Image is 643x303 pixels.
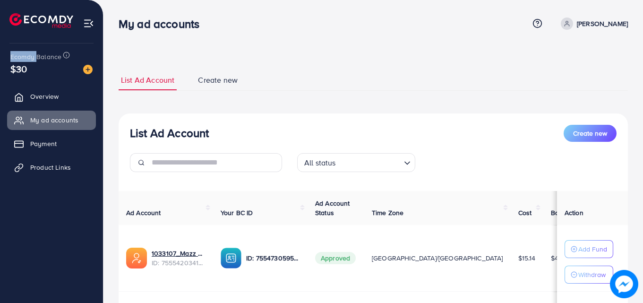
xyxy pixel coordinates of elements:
[7,111,96,130] a: My ad accounts
[7,87,96,106] a: Overview
[152,258,206,268] span: ID: 7555420341531885584
[518,253,536,263] span: $15.14
[372,208,403,217] span: Time Zone
[297,153,415,172] div: Search for option
[152,249,206,268] div: <span class='underline'>1033107_Mazz khan No 2_1759133414884</span></br>7555420341531885584
[315,252,356,264] span: Approved
[565,240,613,258] button: Add Fund
[152,249,206,258] a: 1033107_Mazz khan No 2_1759133414884
[302,156,338,170] span: All status
[7,158,96,177] a: Product Links
[83,65,93,74] img: image
[564,125,617,142] button: Create new
[578,243,607,255] p: Add Fund
[30,115,78,125] span: My ad accounts
[221,248,241,268] img: ic-ba-acc.ded83a64.svg
[30,163,71,172] span: Product Links
[121,75,174,86] span: List Ad Account
[339,154,400,170] input: Search for option
[126,248,147,268] img: ic-ads-acc.e4c84228.svg
[565,208,583,217] span: Action
[7,134,96,153] a: Payment
[119,17,207,31] h3: My ad accounts
[565,266,613,284] button: Withdraw
[518,208,532,217] span: Cost
[610,270,638,298] img: image
[221,208,253,217] span: Your BC ID
[10,62,27,76] span: $30
[198,75,238,86] span: Create new
[246,252,300,264] p: ID: 7554730595709730823
[372,253,503,263] span: [GEOGRAPHIC_DATA]/[GEOGRAPHIC_DATA]
[83,18,94,29] img: menu
[130,126,209,140] h3: List Ad Account
[126,208,161,217] span: Ad Account
[557,17,628,30] a: [PERSON_NAME]
[30,139,57,148] span: Payment
[9,13,73,28] img: logo
[578,269,606,280] p: Withdraw
[315,199,350,217] span: Ad Account Status
[573,129,607,138] span: Create new
[577,18,628,29] p: [PERSON_NAME]
[30,92,59,101] span: Overview
[10,52,61,61] span: Ecomdy Balance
